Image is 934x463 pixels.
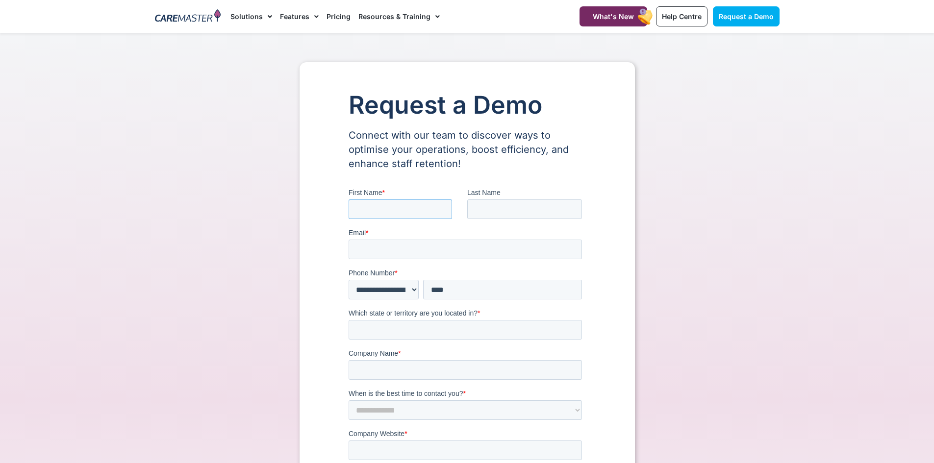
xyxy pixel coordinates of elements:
[593,12,634,21] span: What's New
[11,390,223,398] span: I have an existing NDIS business and need software to operate better
[580,6,647,26] a: What's New
[2,403,231,420] span: I have an existing NDIS business and my current software isn’t providing everything I need
[349,128,586,171] p: Connect with our team to discover ways to optimise your operations, boost efficiency, and enhance...
[349,92,586,119] h1: Request a Demo
[713,6,780,26] a: Request a Demo
[656,6,707,26] a: Help Centre
[119,1,152,9] span: Last Name
[719,12,774,21] span: Request a Demo
[155,9,221,24] img: CareMaster Logo
[11,378,210,386] span: I’m a new NDIS provider or I’m about to set up my NDIS business
[662,12,702,21] span: Help Centre
[2,390,9,397] input: I have an existing NDIS business and need software to operate better
[2,378,9,384] input: I’m a new NDIS provider or I’m about to set up my NDIS business
[2,403,9,410] input: I have an existing NDIS business and my current software isn’t providing everything I need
